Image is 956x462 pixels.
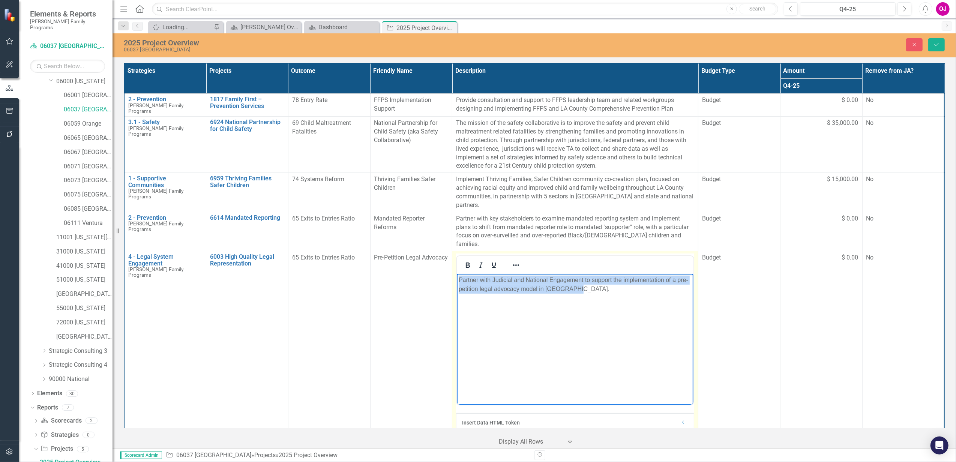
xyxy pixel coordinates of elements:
[66,390,78,397] div: 30
[374,119,438,144] span: National Partnership for Child Safety (aka Safety Collaborative)
[128,175,202,188] a: 1 - Supportive Communities
[30,60,105,73] input: Search Below...
[49,347,113,355] a: Strategic Consulting 3
[292,96,327,103] span: 78 Entry Rate
[166,451,529,460] div: » »
[86,418,98,424] div: 2
[842,214,858,223] span: $ 0.00
[64,176,113,185] a: 06073 [GEOGRAPHIC_DATA]
[279,451,338,459] div: 2025 Project Overview
[56,304,113,313] a: 55000 [US_STATE]
[228,22,299,32] a: [PERSON_NAME] Overview
[702,119,776,127] span: Budget
[292,175,344,183] span: 74 Systems Reform
[456,175,694,209] p: Implement Thriving Families, Safer Children community co-creation plan, focused on achieving raci...
[866,254,874,261] span: No
[41,445,73,453] a: Projects
[318,22,377,32] div: Dashboard
[152,3,778,16] input: Search ClearPoint...
[128,102,183,114] span: [PERSON_NAME] Family Programs
[120,451,162,459] span: Scorecard Admin
[64,205,113,213] a: 06085 [GEOGRAPHIC_DATA][PERSON_NAME]
[474,260,487,270] button: Italic
[702,96,776,105] span: Budget
[702,253,776,262] span: Budget
[150,22,212,32] a: Loading...
[240,22,299,32] div: [PERSON_NAME] Overview
[128,214,202,221] a: 2 - Prevention
[3,8,18,22] img: ClearPoint Strategy
[488,260,500,270] button: Underline
[866,175,874,183] span: No
[374,215,425,231] span: Mandated Reporter Reforms
[456,96,694,113] p: Provide consultation and support to FFPS leadership team and related workgroups designing and imp...
[83,432,95,438] div: 0
[41,417,81,425] a: Scorecards
[128,253,202,267] a: 4 - Legal System Engagement
[827,119,858,127] span: $ 35,000.00
[374,96,432,112] span: FFPS Implementation Support
[128,96,202,103] a: 2 - Prevention
[128,119,202,126] a: 3.1 - Safety
[124,47,590,52] div: 06037 [GEOGRAPHIC_DATA]
[292,119,351,135] span: 69 Child Maltreatment Fatalities
[128,266,183,278] span: [PERSON_NAME] Family Programs
[210,119,284,132] a: 6924 National Partnership for Child Safety
[128,125,183,137] span: [PERSON_NAME] Family Programs
[49,361,113,369] a: Strategic Consulting 4
[306,22,377,32] a: Dashboard
[64,148,113,157] a: 06067 [GEOGRAPHIC_DATA]
[866,119,874,126] span: No
[162,22,212,32] div: Loading...
[750,6,766,12] span: Search
[292,215,355,222] span: 65 Exits to Entries Ratio
[930,436,948,454] div: Open Intercom Messenger
[842,253,858,262] span: $ 0.00
[124,39,590,47] div: 2025 Project Overview
[510,260,522,270] button: Reveal or hide additional toolbar items
[210,214,284,221] a: 6614 Mandated Reporting
[77,446,89,452] div: 5
[64,134,113,142] a: 06065 [GEOGRAPHIC_DATA]
[30,18,105,31] small: [PERSON_NAME] Family Programs
[56,233,113,242] a: 11001 [US_STATE][GEOGRAPHIC_DATA]
[56,290,113,298] a: [GEOGRAPHIC_DATA][US_STATE]
[827,175,858,184] span: $ 15,000.00
[292,254,355,261] span: 65 Exits to Entries Ratio
[396,23,455,33] div: 2025 Project Overview
[702,175,776,184] span: Budget
[210,175,284,188] a: 6959 Thriving Families Safer Children
[803,5,893,14] div: Q4-25
[56,247,113,256] a: 31000 [US_STATE]
[64,162,113,171] a: 06071 [GEOGRAPHIC_DATA]
[461,260,474,270] button: Bold
[456,119,694,170] p: The mission of the safety collaborative is to improve the safety and prevent child maltreatment r...
[866,96,874,103] span: No
[374,254,448,261] span: Pre-Petition Legal Advocacy
[457,274,693,405] iframe: Rich Text Area
[49,375,113,384] a: 90000 National
[936,2,950,16] div: OJ
[62,405,74,411] div: 7
[64,219,113,228] a: 06111 Ventura
[842,96,858,105] span: $ 0.00
[56,77,113,86] a: 06000 [US_STATE]
[41,431,78,439] a: Strategies
[64,105,113,114] a: 06037 [GEOGRAPHIC_DATA]
[254,451,276,459] a: Projects
[56,262,113,270] a: 41000 [US_STATE]
[702,214,776,223] span: Budget
[462,419,677,426] div: Insert Data HTML Token
[210,253,284,267] a: 6003 High Quality Legal Representation
[374,175,436,191] span: Thriving Families Safer Children
[800,2,896,16] button: Q4-25
[56,276,113,284] a: 51000 [US_STATE]
[30,42,105,51] a: 06037 [GEOGRAPHIC_DATA]
[64,91,113,100] a: 06001 [GEOGRAPHIC_DATA]
[64,190,113,199] a: 06075 [GEOGRAPHIC_DATA]
[56,318,113,327] a: 72000 [US_STATE]
[210,96,284,109] a: 1817 Family First – Prevention Services
[56,333,113,341] a: [GEOGRAPHIC_DATA]
[866,215,874,222] span: No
